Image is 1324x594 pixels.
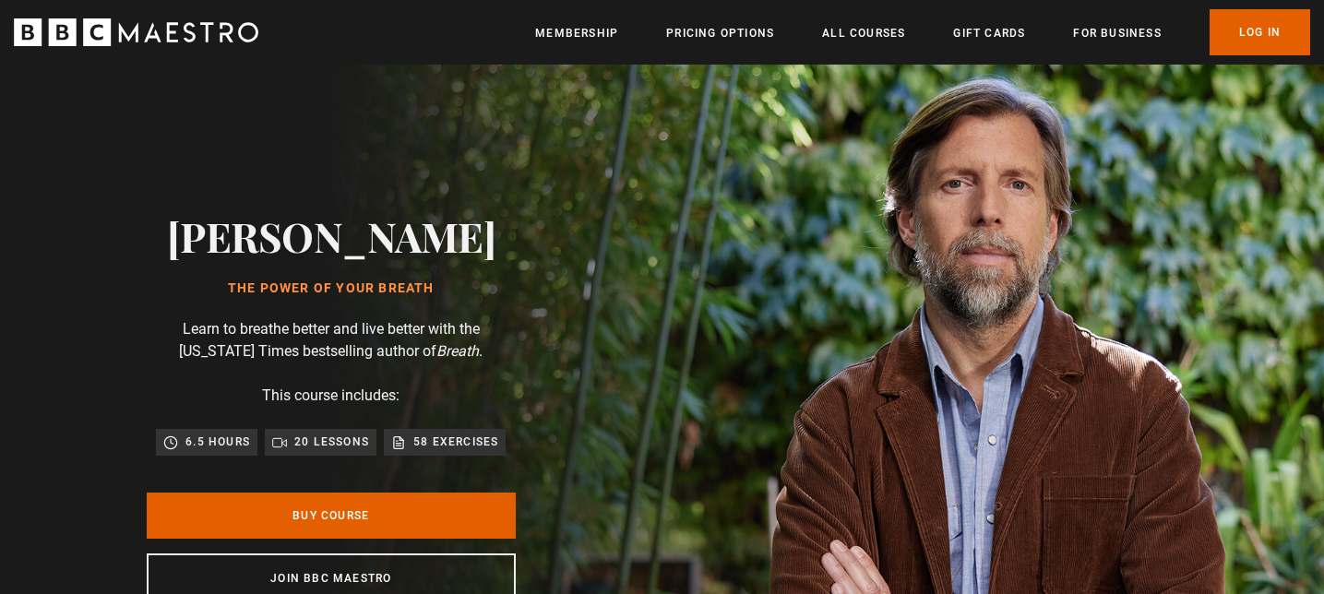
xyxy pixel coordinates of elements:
[14,18,258,46] svg: BBC Maestro
[262,385,400,407] p: This course includes:
[147,318,516,362] p: Learn to breathe better and live better with the [US_STATE] Times bestselling author of .
[413,433,498,451] p: 58 exercises
[167,281,496,296] h1: The Power of Your Breath
[1210,9,1310,55] a: Log In
[666,24,774,42] a: Pricing Options
[294,433,369,451] p: 20 lessons
[185,433,250,451] p: 6.5 hours
[147,493,516,539] a: Buy Course
[167,212,496,259] h2: [PERSON_NAME]
[822,24,905,42] a: All Courses
[1073,24,1161,42] a: For business
[436,342,479,360] i: Breath
[535,24,618,42] a: Membership
[535,9,1310,55] nav: Primary
[953,24,1025,42] a: Gift Cards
